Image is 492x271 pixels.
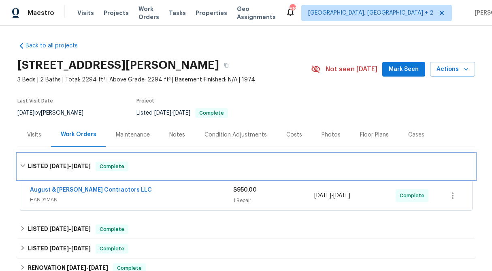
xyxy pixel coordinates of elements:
[17,42,95,50] a: Back to all projects
[71,245,91,251] span: [DATE]
[169,131,185,139] div: Notes
[233,187,257,193] span: $950.00
[17,98,53,103] span: Last Visit Date
[104,9,129,17] span: Projects
[154,110,190,116] span: -
[28,244,91,254] h6: LISTED
[138,5,159,21] span: Work Orders
[49,226,69,232] span: [DATE]
[17,154,475,179] div: LISTED [DATE]-[DATE]Complete
[17,108,93,118] div: by [PERSON_NAME]
[430,62,475,77] button: Actions
[322,131,341,139] div: Photos
[49,245,69,251] span: [DATE]
[96,162,128,171] span: Complete
[400,192,428,200] span: Complete
[389,64,419,75] span: Mark Seen
[49,163,69,169] span: [DATE]
[314,193,331,198] span: [DATE]
[173,110,190,116] span: [DATE]
[408,131,424,139] div: Cases
[28,162,91,171] h6: LISTED
[67,265,108,271] span: -
[17,220,475,239] div: LISTED [DATE]-[DATE]Complete
[17,76,311,84] span: 3 Beds | 2 Baths | Total: 2294 ft² | Above Grade: 2294 ft² | Basement Finished: N/A | 1974
[30,196,233,204] span: HANDYMAN
[17,110,34,116] span: [DATE]
[360,131,389,139] div: Floor Plans
[96,245,128,253] span: Complete
[233,196,315,205] div: 1 Repair
[67,265,86,271] span: [DATE]
[169,10,186,16] span: Tasks
[154,110,171,116] span: [DATE]
[219,58,234,73] button: Copy Address
[71,163,91,169] span: [DATE]
[382,62,425,77] button: Mark Seen
[308,9,433,17] span: [GEOGRAPHIC_DATA], [GEOGRAPHIC_DATA] + 2
[204,131,267,139] div: Condition Adjustments
[71,226,91,232] span: [DATE]
[77,9,94,17] span: Visits
[27,131,41,139] div: Visits
[136,98,154,103] span: Project
[17,61,219,69] h2: [STREET_ADDRESS][PERSON_NAME]
[314,192,350,200] span: -
[196,111,227,115] span: Complete
[89,265,108,271] span: [DATE]
[290,5,295,13] div: 88
[28,224,91,234] h6: LISTED
[28,9,54,17] span: Maestro
[116,131,150,139] div: Maintenance
[437,64,469,75] span: Actions
[286,131,302,139] div: Costs
[30,187,152,193] a: August & [PERSON_NAME] Contractors LLC
[49,245,91,251] span: -
[326,65,377,73] span: Not seen [DATE]
[96,225,128,233] span: Complete
[49,226,91,232] span: -
[49,163,91,169] span: -
[333,193,350,198] span: [DATE]
[196,9,227,17] span: Properties
[237,5,276,21] span: Geo Assignments
[136,110,228,116] span: Listed
[61,130,96,139] div: Work Orders
[17,239,475,258] div: LISTED [DATE]-[DATE]Complete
